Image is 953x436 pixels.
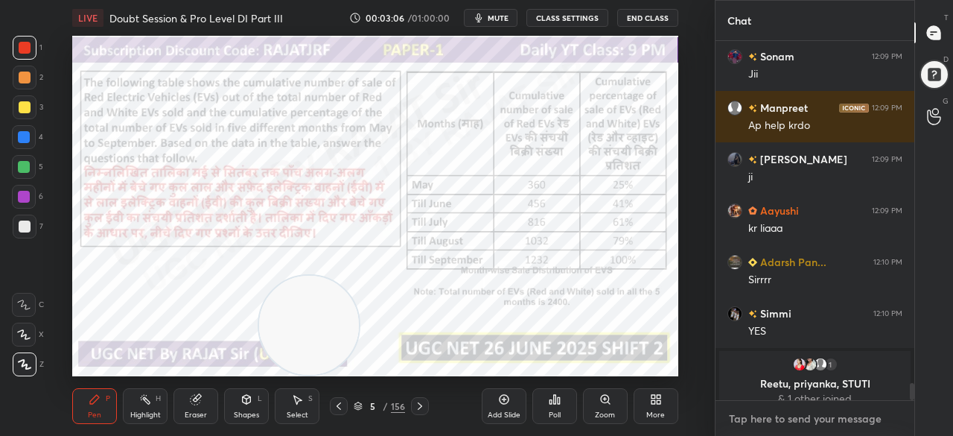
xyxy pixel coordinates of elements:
[130,411,161,419] div: Highlight
[873,258,902,267] div: 12:10 PM
[366,402,380,411] div: 5
[488,13,509,23] span: mute
[617,9,678,27] button: End Class
[13,353,44,376] div: Z
[12,323,44,347] div: X
[757,254,826,270] h6: Adarsh Pan...
[757,151,847,167] h6: [PERSON_NAME]
[728,378,902,390] p: Reetu, priyanka, STUTI
[727,255,742,270] img: 063dae135e74484e879e35abde06ccfc.46311111_3
[748,206,757,215] img: Learner_Badge_hustler_a18805edde.svg
[715,41,914,401] div: grid
[488,411,520,419] div: Add Slide
[549,411,561,419] div: Poll
[646,411,665,419] div: More
[13,215,43,238] div: 7
[873,309,902,318] div: 12:10 PM
[391,399,405,413] div: 156
[185,411,207,419] div: Eraser
[13,66,43,89] div: 2
[258,395,262,402] div: L
[156,395,161,402] div: H
[748,170,902,185] div: ji
[748,119,902,133] div: Ap help krdo
[872,52,902,61] div: 12:09 PM
[727,203,742,218] img: 8f05e1974517476ebb7959f6adb6e41f.jpg
[943,95,949,107] p: G
[943,54,949,65] p: D
[872,104,902,113] div: 12:09 PM
[872,206,902,215] div: 12:09 PM
[12,125,43,149] div: 4
[464,9,517,27] button: mute
[748,221,902,236] div: kr liaaa
[13,95,43,119] div: 3
[12,155,43,179] div: 5
[715,1,763,40] p: Chat
[748,67,902,82] div: Jii
[12,293,44,317] div: C
[748,53,757,61] img: no-rating-badge.077c3623.svg
[839,104,869,113] img: iconic-dark.1390631f.png
[727,152,742,167] img: 25e91962be794c07a4be057b8021ee69.jpg
[287,411,308,419] div: Select
[757,48,794,64] h6: Sonam
[728,393,902,405] p: & 1 other joined
[757,306,791,321] h6: Simmi
[748,104,757,113] img: no-rating-badge.077c3623.svg
[813,357,828,372] img: default.png
[727,49,742,64] img: b1917b27956649779838f50378d1a1b0.jpg
[748,258,757,267] img: Learner_Badge_beginner_1_8b307cf2a0.svg
[748,310,757,318] img: no-rating-badge.077c3623.svg
[308,395,313,402] div: S
[526,9,608,27] button: CLASS SETTINGS
[757,100,808,116] h6: Manpreet
[234,411,259,419] div: Shapes
[748,156,757,164] img: no-rating-badge.077c3623.svg
[748,273,902,288] div: Sirrrr
[595,411,615,419] div: Zoom
[109,11,283,25] h4: Doubt Session & Pro Level DI Part III
[88,411,101,419] div: Pen
[727,306,742,321] img: 3
[748,324,902,339] div: YES
[803,357,817,372] img: fdbaa9c4ffc145cdbdb5c9a36e14c7bf.jpg
[12,185,43,209] div: 6
[872,155,902,164] div: 12:09 PM
[106,395,110,402] div: P
[72,9,103,27] div: LIVE
[13,36,42,60] div: 1
[944,12,949,23] p: T
[383,402,388,411] div: /
[792,357,807,372] img: 7978b68d10894956bd9d7a2f267b6cd9.jpg
[757,203,799,218] h6: Aayushi
[823,357,838,372] div: 1
[727,101,742,116] img: default.png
